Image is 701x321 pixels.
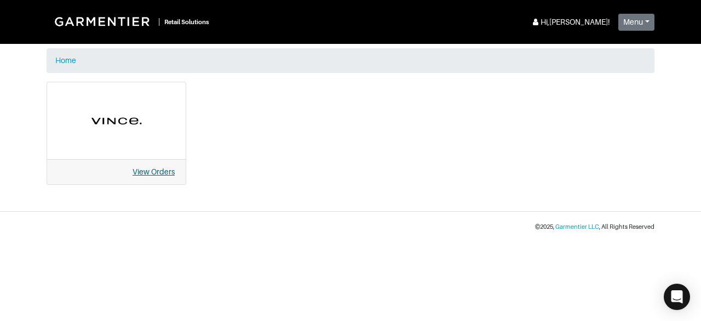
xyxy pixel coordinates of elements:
img: cyAkLTq7csKWtL9WARqkkVaF.png [58,93,175,148]
nav: breadcrumb [47,48,654,73]
button: Menu [618,14,654,31]
div: | [158,16,160,27]
div: Hi, [PERSON_NAME] ! [531,16,610,28]
a: Home [55,56,76,65]
img: Garmentier [49,11,158,32]
a: View Orders [133,167,175,176]
div: Open Intercom Messenger [664,284,690,310]
small: © 2025 , , All Rights Reserved [535,223,654,230]
a: Garmentier LLC [555,223,599,230]
small: Retail Solutions [164,19,209,25]
a: |Retail Solutions [47,9,214,34]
